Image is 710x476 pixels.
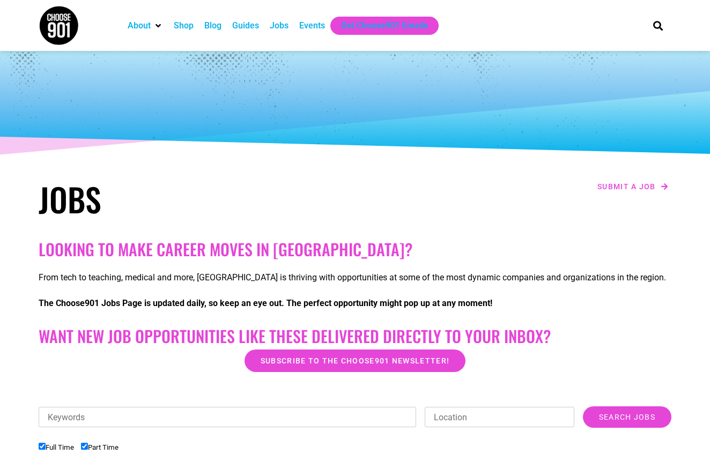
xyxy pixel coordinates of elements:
span: Subscribe to the Choose901 newsletter! [261,357,449,365]
strong: The Choose901 Jobs Page is updated daily, so keep an eye out. The perfect opportunity might pop u... [39,298,492,308]
a: Events [299,19,325,32]
a: Jobs [270,19,289,32]
a: Shop [174,19,194,32]
p: From tech to teaching, medical and more, [GEOGRAPHIC_DATA] is thriving with opportunities at some... [39,271,671,284]
div: Search [649,17,667,34]
a: Blog [204,19,221,32]
h2: Want New Job Opportunities like these Delivered Directly to your Inbox? [39,326,671,346]
h2: Looking to make career moves in [GEOGRAPHIC_DATA]? [39,240,671,259]
a: Subscribe to the Choose901 newsletter! [245,349,465,372]
h1: Jobs [39,180,350,218]
label: Full Time [39,443,74,451]
input: Full Time [39,443,46,450]
label: Part Time [81,443,119,451]
input: Location [425,407,574,427]
div: About [122,17,168,35]
nav: Main nav [122,17,635,35]
input: Keywords [39,407,416,427]
span: Submit a job [597,183,656,190]
a: Guides [232,19,259,32]
input: Search Jobs [583,406,671,428]
a: Get Choose901 Emails [341,19,428,32]
input: Part Time [81,443,88,450]
a: About [128,19,151,32]
a: Submit a job [594,180,671,194]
